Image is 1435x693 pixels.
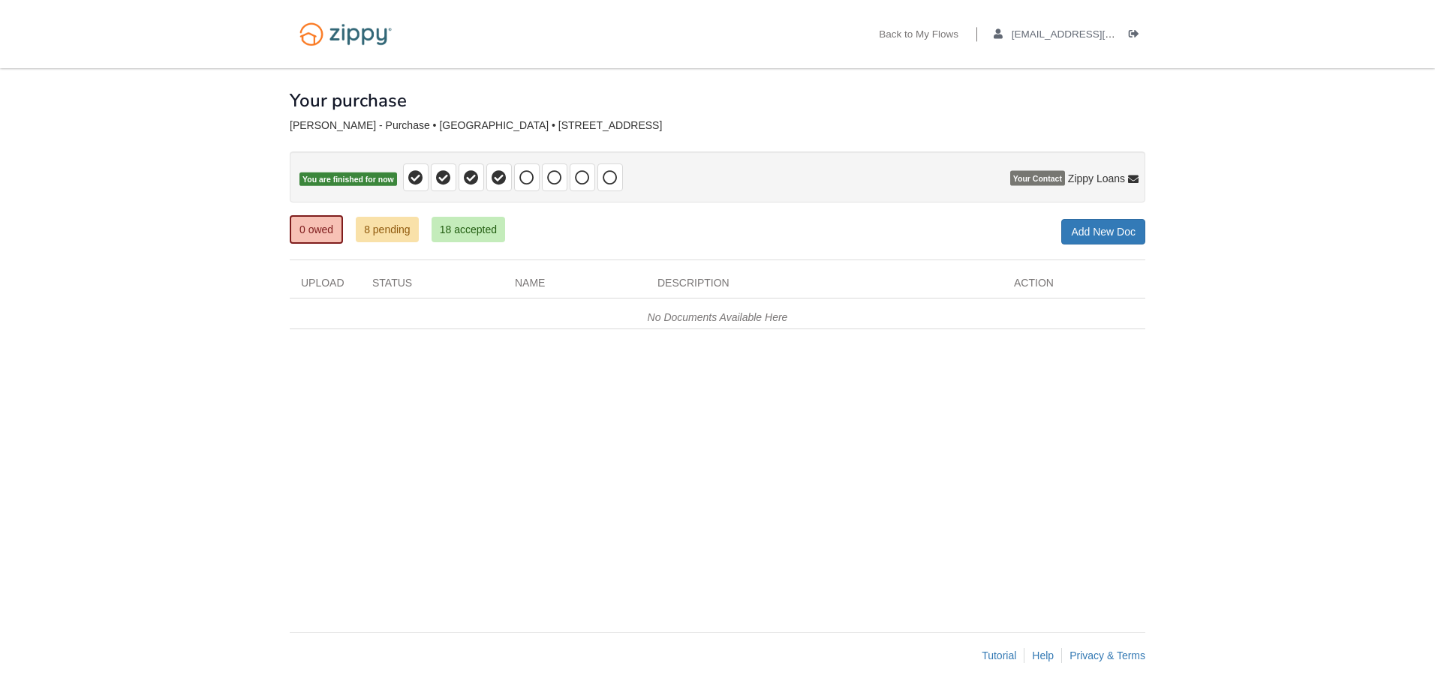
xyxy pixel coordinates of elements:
[504,275,646,298] div: Name
[994,28,1267,43] a: edit profile
[1010,171,1065,186] span: Your Contact
[1069,649,1145,661] a: Privacy & Terms
[290,119,1145,132] div: [PERSON_NAME] - Purchase • [GEOGRAPHIC_DATA] • [STREET_ADDRESS]
[1129,28,1145,43] a: Log out
[1003,275,1145,298] div: Action
[290,215,343,244] a: 0 owed
[1012,28,1267,40] span: sade.hatten@yahoo.com
[290,275,361,298] div: Upload
[299,172,397,187] span: You are finished for now
[361,275,504,298] div: Status
[1061,219,1145,244] a: Add New Doc
[1068,171,1125,186] span: Zippy Loans
[648,311,788,323] em: No Documents Available Here
[290,15,402,53] img: Logo
[1032,649,1054,661] a: Help
[356,217,419,242] a: 8 pending
[646,275,1003,298] div: Description
[879,28,958,43] a: Back to My Flows
[982,649,1016,661] a: Tutorial
[290,91,407,110] h1: Your purchase
[432,217,505,242] a: 18 accepted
